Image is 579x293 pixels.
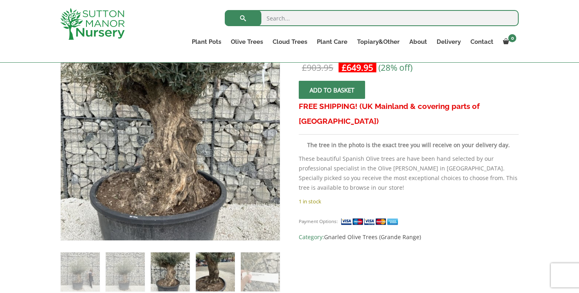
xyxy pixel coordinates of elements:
[508,34,516,42] span: 0
[299,232,519,242] span: Category:
[342,62,347,73] span: £
[404,36,432,47] a: About
[151,252,190,291] img: Gnarled Olive Tree XXL (Ancient) J522 - Image 3
[60,8,125,40] img: logo
[312,36,352,47] a: Plant Care
[226,36,268,47] a: Olive Trees
[378,62,413,73] span: (28% off)
[299,81,365,99] button: Add to basket
[432,36,466,47] a: Delivery
[352,36,404,47] a: Topiary&Other
[307,141,510,149] strong: The tree in the photo is the exact tree you will receive on your delivery day.
[324,233,421,241] a: Gnarled Olive Trees (Grande Range)
[196,252,235,291] img: Gnarled Olive Tree XXL (Ancient) J522 - Image 4
[299,197,519,206] p: 1 in stock
[106,252,145,291] img: Gnarled Olive Tree XXL (Ancient) J522 - Image 2
[61,252,100,291] img: Gnarled Olive Tree XXL (Ancient) J522
[498,36,519,47] a: 0
[187,36,226,47] a: Plant Pots
[302,62,333,73] bdi: 903.95
[299,154,519,193] p: These beautiful Spanish Olive trees are have been hand selected by our professional specialist in...
[302,62,307,73] span: £
[241,252,280,291] img: Gnarled Olive Tree XXL (Ancient) J522 - Image 5
[225,10,519,26] input: Search...
[299,218,338,224] small: Payment Options:
[342,62,373,73] bdi: 649.95
[299,99,519,129] h3: FREE SHIPPING! (UK Mainland & covering parts of [GEOGRAPHIC_DATA])
[268,36,312,47] a: Cloud Trees
[466,36,498,47] a: Contact
[341,217,401,226] img: payment supported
